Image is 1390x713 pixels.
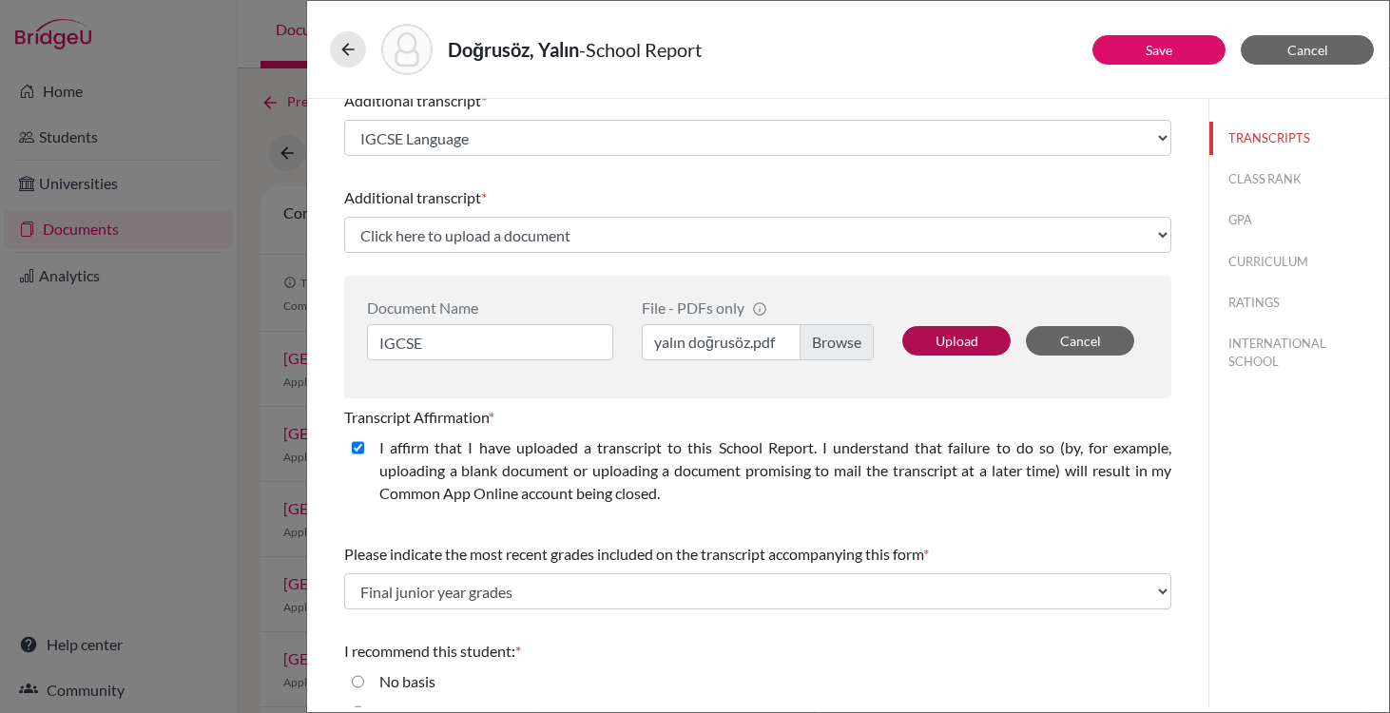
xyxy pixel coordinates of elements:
[642,324,874,360] label: yalın doğrusöz.pdf
[902,326,1011,356] button: Upload
[1209,286,1389,319] button: RATINGS
[344,91,481,109] span: Additional transcript
[344,188,481,206] span: Additional transcript
[379,670,435,693] label: No basis
[752,301,767,317] span: info
[344,642,515,660] span: I recommend this student:
[1209,245,1389,279] button: CURRICULUM
[579,38,702,61] span: - School Report
[448,38,579,61] strong: Doğrusöz, Yalın
[379,436,1171,505] label: I affirm that I have uploaded a transcript to this School Report. I understand that failure to do...
[1209,163,1389,196] button: CLASS RANK
[1209,203,1389,237] button: GPA
[1209,122,1389,155] button: TRANSCRIPTS
[1209,327,1389,378] button: INTERNATIONAL SCHOOL
[642,299,874,317] div: File - PDFs only
[344,408,489,426] span: Transcript Affirmation
[1026,326,1134,356] button: Cancel
[344,545,923,563] span: Please indicate the most recent grades included on the transcript accompanying this form
[367,299,613,317] div: Document Name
